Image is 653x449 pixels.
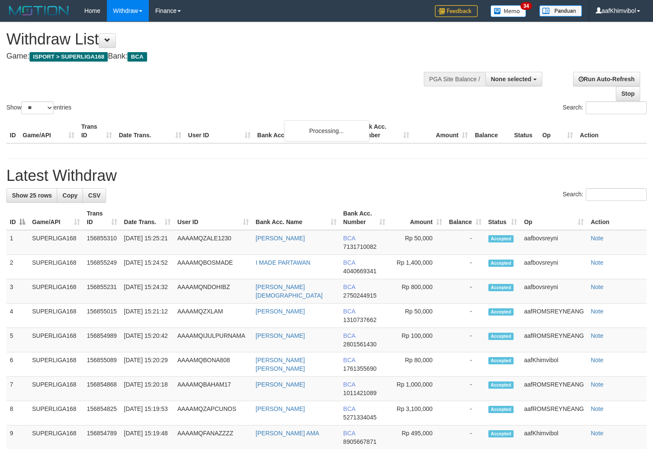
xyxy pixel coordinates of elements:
td: Rp 800,000 [389,279,445,304]
td: Rp 3,100,000 [389,401,445,425]
h1: Latest Withdraw [6,167,647,184]
td: [DATE] 15:21:12 [121,304,174,328]
td: 156855015 [83,304,121,328]
td: - [446,304,485,328]
td: AAAAMQZALE1230 [174,230,252,255]
a: [PERSON_NAME] [PERSON_NAME] [256,357,305,372]
a: [PERSON_NAME][DEMOGRAPHIC_DATA] [256,284,323,299]
td: SUPERLIGA168 [29,328,83,352]
span: Copy 8905667871 to clipboard [343,438,377,445]
a: Show 25 rows [6,188,57,203]
span: CSV [88,192,100,199]
span: Copy 7131710082 to clipboard [343,243,377,250]
a: Run Auto-Refresh [573,72,640,86]
label: Search: [563,101,647,114]
th: Trans ID: activate to sort column ascending [83,206,121,230]
th: Action [587,206,647,230]
td: SUPERLIGA168 [29,401,83,425]
td: [DATE] 15:24:32 [121,279,174,304]
label: Show entries [6,101,71,114]
td: AAAAMQBONA808 [174,352,252,377]
td: [DATE] 15:20:29 [121,352,174,377]
img: Feedback.jpg [435,5,478,17]
th: Game/API [19,119,78,143]
img: MOTION_logo.png [6,4,71,17]
a: [PERSON_NAME] [256,381,305,388]
th: Action [576,119,647,143]
span: Copy 2801561430 to clipboard [343,341,377,348]
th: User ID [185,119,254,143]
td: AAAAMQZAPCUNOS [174,401,252,425]
td: 156854989 [83,328,121,352]
td: - [446,255,485,279]
td: AAAAMQBOSMADE [174,255,252,279]
span: BCA [127,52,147,62]
div: PGA Site Balance / [424,72,485,86]
span: Copy 1761355690 to clipboard [343,365,377,372]
span: BCA [343,381,355,388]
th: Date Trans.: activate to sort column ascending [121,206,174,230]
span: BCA [343,405,355,412]
td: aafROMSREYNEANG [520,328,587,352]
span: Show 25 rows [12,192,52,199]
td: - [446,328,485,352]
a: Note [591,284,603,290]
td: - [446,401,485,425]
a: CSV [83,188,106,203]
input: Search: [586,188,647,201]
td: 4 [6,304,29,328]
a: [PERSON_NAME] [256,405,305,412]
span: BCA [343,357,355,363]
span: Copy 1011421089 to clipboard [343,390,377,396]
td: Rp 50,000 [389,304,445,328]
span: Accepted [488,333,514,340]
th: ID [6,119,19,143]
span: Accepted [488,284,514,291]
span: BCA [343,259,355,266]
a: I MADE PARTAWAN [256,259,310,266]
td: - [446,377,485,401]
th: Trans ID [78,119,115,143]
span: Accepted [488,308,514,316]
span: BCA [343,308,355,315]
th: Op: activate to sort column ascending [520,206,587,230]
th: Bank Acc. Name [254,119,355,143]
div: Processing... [284,120,369,142]
td: 6 [6,352,29,377]
td: AAAAMQBAHAM17 [174,377,252,401]
select: Showentries [21,101,53,114]
th: Op [539,119,576,143]
h4: Game: Bank: [6,52,427,61]
th: Amount [413,119,471,143]
a: Note [591,405,603,412]
td: 7 [6,377,29,401]
th: Date Trans. [115,119,185,143]
td: 3 [6,279,29,304]
a: Stop [616,86,640,101]
td: - [446,279,485,304]
td: SUPERLIGA168 [29,255,83,279]
td: Rp 100,000 [389,328,445,352]
span: 34 [520,2,532,10]
button: None selected [485,72,542,86]
td: aafKhimvibol [520,352,587,377]
th: Balance: activate to sort column ascending [446,206,485,230]
span: ISPORT > SUPERLIGA168 [30,52,108,62]
img: panduan.png [539,5,582,17]
span: Accepted [488,430,514,437]
span: Copy 5271334045 to clipboard [343,414,377,421]
td: SUPERLIGA168 [29,352,83,377]
span: Accepted [488,381,514,389]
td: - [446,352,485,377]
td: Rp 50,000 [389,230,445,255]
td: 5 [6,328,29,352]
a: Note [591,430,603,437]
a: Note [591,357,603,363]
th: ID: activate to sort column descending [6,206,29,230]
td: 8 [6,401,29,425]
td: Rp 1,000,000 [389,377,445,401]
span: Accepted [488,406,514,413]
td: 156854825 [83,401,121,425]
th: Bank Acc. Number: activate to sort column ascending [340,206,389,230]
span: BCA [343,332,355,339]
